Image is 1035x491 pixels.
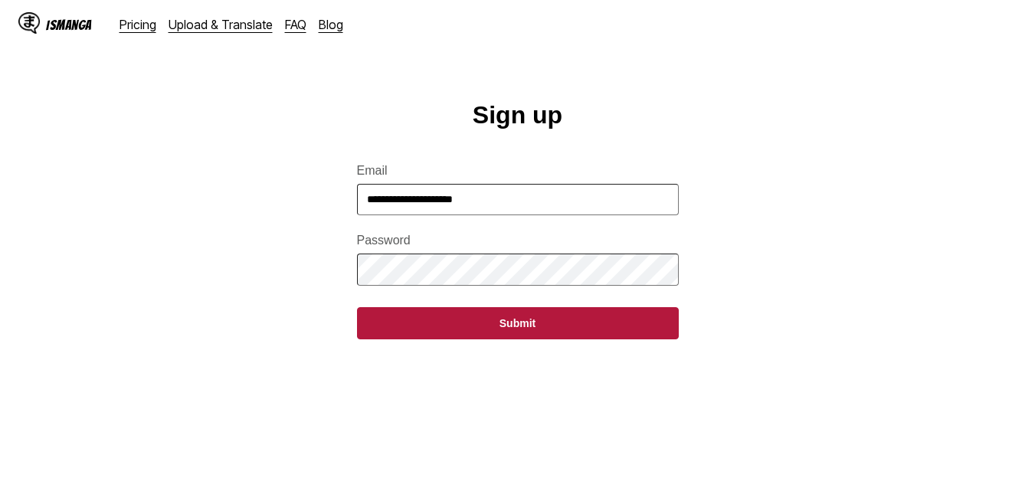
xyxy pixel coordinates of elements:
[473,101,562,129] h1: Sign up
[285,17,306,32] a: FAQ
[319,17,343,32] a: Blog
[46,18,92,32] div: IsManga
[120,17,156,32] a: Pricing
[169,17,273,32] a: Upload & Translate
[357,164,679,178] label: Email
[18,12,120,37] a: IsManga LogoIsManga
[357,234,679,247] label: Password
[18,12,40,34] img: IsManga Logo
[357,307,679,339] button: Submit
